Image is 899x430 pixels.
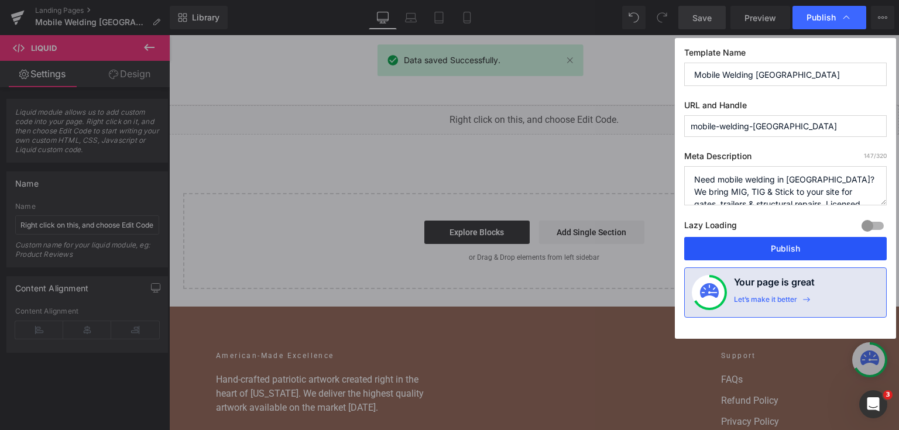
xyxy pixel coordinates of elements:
label: URL and Handle [684,100,887,115]
label: Template Name [684,47,887,63]
button: Publish [684,237,887,260]
span: /320 [864,152,887,159]
h2: American-Made Excellence [47,315,269,326]
div: Let’s make it better [734,295,797,310]
span: 147 [864,152,874,159]
p: Hand-crafted patriotic artwork created right in the heart of [US_STATE]. We deliver the highest q... [47,338,269,380]
a: Refund Policy [552,359,683,373]
p: or Drag & Drop elements from left sidebar [33,218,698,226]
a: Explore Blocks [255,185,361,209]
span: Publish [807,12,836,23]
label: Meta Description [684,151,887,166]
textarea: Need mobile welding in [GEOGRAPHIC_DATA]? We bring MIG, TIG & Stick to your site for gates, trail... [684,166,887,205]
a: Add Single Section [370,185,475,209]
img: onboarding-status.svg [700,283,719,302]
label: Lazy Loading [684,218,737,237]
a: Privacy Policy [552,380,683,394]
a: FAQs [552,338,683,352]
span: 3 [883,390,893,400]
h4: Your page is great [734,275,815,295]
h2: Support [552,315,683,326]
iframe: Intercom live chat [859,390,887,418]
